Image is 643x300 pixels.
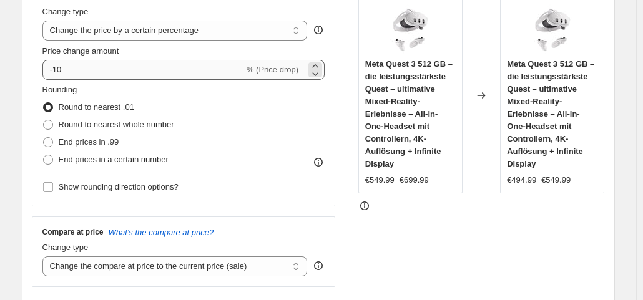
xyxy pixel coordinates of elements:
span: Rounding [42,85,77,94]
div: help [312,24,325,36]
span: Change type [42,7,89,16]
span: Show rounding direction options? [59,182,179,191]
span: Meta Quest 3 512 GB – die leistungsstärkste Quest – ultimative Mixed-Reality-Erlebnisse – All-in-... [507,59,594,168]
img: 61MlZdMtaJL_80x.jpg [528,4,577,54]
span: Price change amount [42,46,119,56]
span: % (Price drop) [247,65,298,74]
strike: €699.99 [400,174,429,186]
span: End prices in a certain number [59,155,169,164]
input: -15 [42,60,244,80]
span: Change type [42,243,89,252]
div: €494.99 [507,174,536,186]
span: Round to nearest .01 [59,102,134,112]
strike: €549.99 [541,174,571,186]
img: 61MlZdMtaJL_80x.jpg [385,4,435,54]
span: End prices in .99 [59,137,119,147]
div: €549.99 [365,174,395,186]
div: help [312,259,325,272]
span: Round to nearest whole number [59,120,174,129]
h3: Compare at price [42,227,104,237]
button: What's the compare at price? [109,228,214,237]
span: Meta Quest 3 512 GB – die leistungsstärkste Quest – ultimative Mixed-Reality-Erlebnisse – All-in-... [365,59,453,168]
